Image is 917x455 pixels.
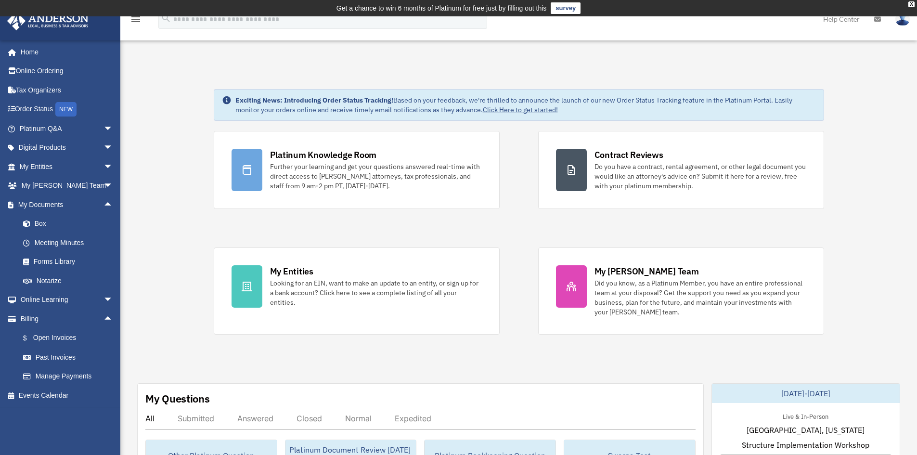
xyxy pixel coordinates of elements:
div: All [145,414,155,423]
a: menu [130,17,142,25]
i: menu [130,13,142,25]
span: arrow_drop_up [103,309,123,329]
a: My [PERSON_NAME] Team Did you know, as a Platinum Member, you have an entire professional team at... [538,247,824,335]
a: Online Learningarrow_drop_down [7,290,128,310]
span: arrow_drop_down [103,176,123,196]
div: Get a chance to win 6 months of Platinum for free just by filling out this [336,2,547,14]
div: Looking for an EIN, want to make an update to an entity, or sign up for a bank account? Click her... [270,278,482,307]
div: Live & In-Person [775,411,836,421]
i: search [161,13,171,24]
a: Past Invoices [13,348,128,367]
a: Billingarrow_drop_up [7,309,128,328]
span: [GEOGRAPHIC_DATA], [US_STATE] [747,424,865,436]
div: NEW [55,102,77,117]
span: $ [28,332,33,344]
div: Based on your feedback, we're thrilled to announce the launch of our new Order Status Tracking fe... [235,95,816,115]
div: Answered [237,414,273,423]
span: Structure Implementation Workshop [742,439,869,451]
div: Contract Reviews [594,149,663,161]
a: Manage Payments [13,367,128,386]
a: My [PERSON_NAME] Teamarrow_drop_down [7,176,128,195]
a: Notarize [13,271,128,290]
span: arrow_drop_down [103,119,123,139]
div: Normal [345,414,372,423]
img: User Pic [895,12,910,26]
a: My Entitiesarrow_drop_down [7,157,128,176]
a: Events Calendar [7,386,128,405]
div: Expedited [395,414,431,423]
a: Digital Productsarrow_drop_down [7,138,128,157]
span: arrow_drop_down [103,138,123,158]
a: Platinum Knowledge Room Further your learning and get your questions answered real-time with dire... [214,131,500,209]
div: Did you know, as a Platinum Member, you have an entire professional team at your disposal? Get th... [594,278,806,317]
div: My Entities [270,265,313,277]
a: Tax Organizers [7,80,128,100]
div: close [908,1,915,7]
div: Submitted [178,414,214,423]
img: Anderson Advisors Platinum Portal [4,12,91,30]
div: Platinum Knowledge Room [270,149,377,161]
span: arrow_drop_down [103,290,123,310]
div: My Questions [145,391,210,406]
a: Forms Library [13,252,128,272]
a: My Entities Looking for an EIN, want to make an update to an entity, or sign up for a bank accoun... [214,247,500,335]
strong: Exciting News: Introducing Order Status Tracking! [235,96,393,104]
a: Online Ordering [7,62,128,81]
div: My [PERSON_NAME] Team [594,265,699,277]
div: Further your learning and get your questions answered real-time with direct access to [PERSON_NAM... [270,162,482,191]
a: Box [13,214,128,234]
a: Home [7,42,123,62]
a: Contract Reviews Do you have a contract, rental agreement, or other legal document you would like... [538,131,824,209]
a: $Open Invoices [13,328,128,348]
span: arrow_drop_up [103,195,123,215]
a: My Documentsarrow_drop_up [7,195,128,214]
a: Platinum Q&Aarrow_drop_down [7,119,128,138]
div: Closed [297,414,322,423]
span: arrow_drop_down [103,157,123,177]
a: Order StatusNEW [7,100,128,119]
a: Meeting Minutes [13,233,128,252]
a: Click Here to get started! [483,105,558,114]
div: [DATE]-[DATE] [712,384,900,403]
div: Do you have a contract, rental agreement, or other legal document you would like an attorney's ad... [594,162,806,191]
a: survey [551,2,581,14]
